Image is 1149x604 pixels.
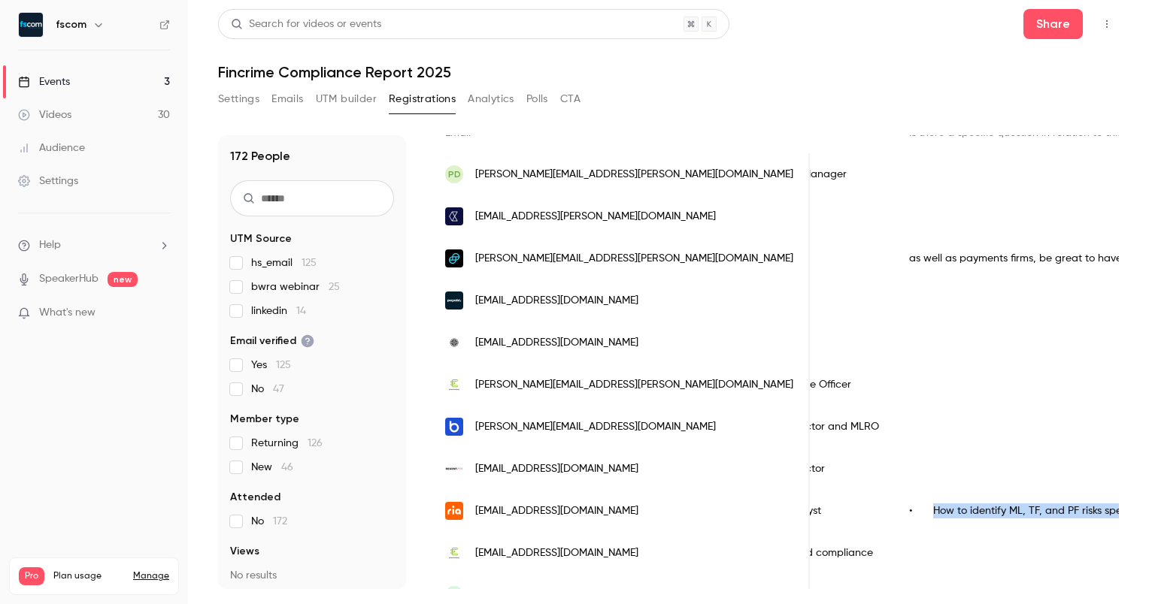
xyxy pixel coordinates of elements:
span: [PERSON_NAME][EMAIL_ADDRESS][PERSON_NAME][DOMAIN_NAME] [475,377,793,393]
button: Registrations [389,87,456,111]
span: No [251,382,284,397]
span: linkedin [251,304,306,319]
span: What's new [39,305,95,321]
span: Help [39,237,61,253]
div: Events [18,74,70,89]
span: Yes [251,358,291,373]
span: 125 [276,360,291,370]
h1: Fincrime Compliance Report 2025 [218,63,1119,81]
div: Settings [18,174,78,189]
span: PD [448,168,461,181]
li: help-dropdown-opener [18,237,170,253]
p: No results [230,568,394,583]
span: [EMAIL_ADDRESS][DOMAIN_NAME] [475,461,638,477]
button: Share [1023,9,1083,39]
img: britannia.com [445,334,463,352]
button: Polls [526,87,548,111]
span: 172 [273,516,287,527]
div: Search for videos or events [231,17,381,32]
button: Emails [271,87,303,111]
div: Audience [18,140,85,156]
span: hs_email [251,255,317,270]
button: Settings [218,87,259,111]
span: Attended [230,490,280,505]
span: UTM Source [230,231,292,246]
img: checkout.com [445,207,463,225]
span: Returning [251,436,323,451]
button: Analytics [468,87,514,111]
span: New [251,460,293,475]
iframe: Noticeable Trigger [152,307,170,320]
h6: fscom [56,17,86,32]
span: [EMAIL_ADDRESS][DOMAIN_NAME] [475,335,638,351]
img: fscom [19,13,43,37]
span: DR [448,588,461,602]
span: Member type [230,412,299,427]
img: regentfe.com [445,460,463,478]
span: No [251,514,287,529]
button: UTM builder [316,87,377,111]
a: SpeakerHub [39,271,99,287]
span: 47 [273,384,284,394]
span: new [108,272,138,287]
span: [PERSON_NAME][EMAIL_ADDRESS][DOMAIN_NAME] [475,419,716,435]
span: Views [230,544,259,559]
span: [EMAIL_ADDRESS][DOMAIN_NAME] [475,503,638,519]
span: [PERSON_NAME][EMAIL_ADDRESS][PERSON_NAME][DOMAIN_NAME] [475,167,793,183]
img: payabl.com [445,291,463,310]
img: emerchantpay.com [445,544,463,562]
span: 125 [302,258,317,268]
img: emerchantpay.com [445,376,463,394]
div: Videos [18,107,71,122]
img: riamoneytransfer.com [445,502,463,520]
span: bwra webinar [251,279,340,294]
span: [PERSON_NAME][EMAIL_ADDRESS][PERSON_NAME][DOMAIN_NAME] [475,251,793,267]
span: [EMAIL_ADDRESS][PERSON_NAME][DOMAIN_NAME] [475,209,716,225]
span: 25 [329,282,340,292]
span: [EMAIL_ADDRESS][DOMAIN_NAME] [475,545,638,561]
span: Pro [19,567,44,585]
span: [PERSON_NAME][EMAIL_ADDRESS][DOMAIN_NAME] [475,587,716,603]
span: 46 [281,462,293,473]
span: Plan usage [53,570,124,582]
img: gemini.com [445,249,463,267]
a: Manage [133,570,169,582]
span: Email verified [230,334,314,349]
span: [EMAIL_ADDRESS][DOMAIN_NAME] [475,293,638,309]
span: 126 [308,438,323,448]
h1: 172 People [230,147,290,165]
button: CTA [560,87,581,111]
span: 14 [296,306,306,316]
img: bound.co [445,418,463,436]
